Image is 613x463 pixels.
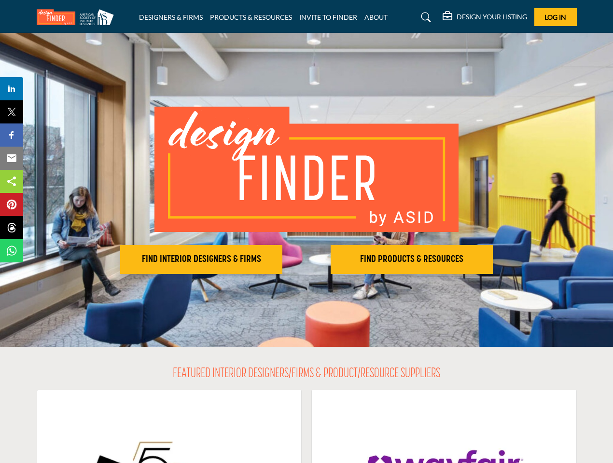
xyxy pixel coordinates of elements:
[173,366,440,382] h2: FEATURED INTERIOR DESIGNERS/FIRMS & PRODUCT/RESOURCE SUPPLIERS
[334,254,490,265] h2: FIND PRODUCTS & RESOURCES
[331,245,493,274] button: FIND PRODUCTS & RESOURCES
[37,9,119,25] img: Site Logo
[139,13,203,21] a: DESIGNERS & FIRMS
[154,107,459,232] img: image
[299,13,357,21] a: INVITE TO FINDER
[457,13,527,21] h5: DESIGN YOUR LISTING
[210,13,292,21] a: PRODUCTS & RESOURCES
[412,10,437,25] a: Search
[534,8,577,26] button: Log In
[364,13,388,21] a: ABOUT
[120,245,282,274] button: FIND INTERIOR DESIGNERS & FIRMS
[443,12,527,23] div: DESIGN YOUR LISTING
[123,254,279,265] h2: FIND INTERIOR DESIGNERS & FIRMS
[544,13,566,21] span: Log In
